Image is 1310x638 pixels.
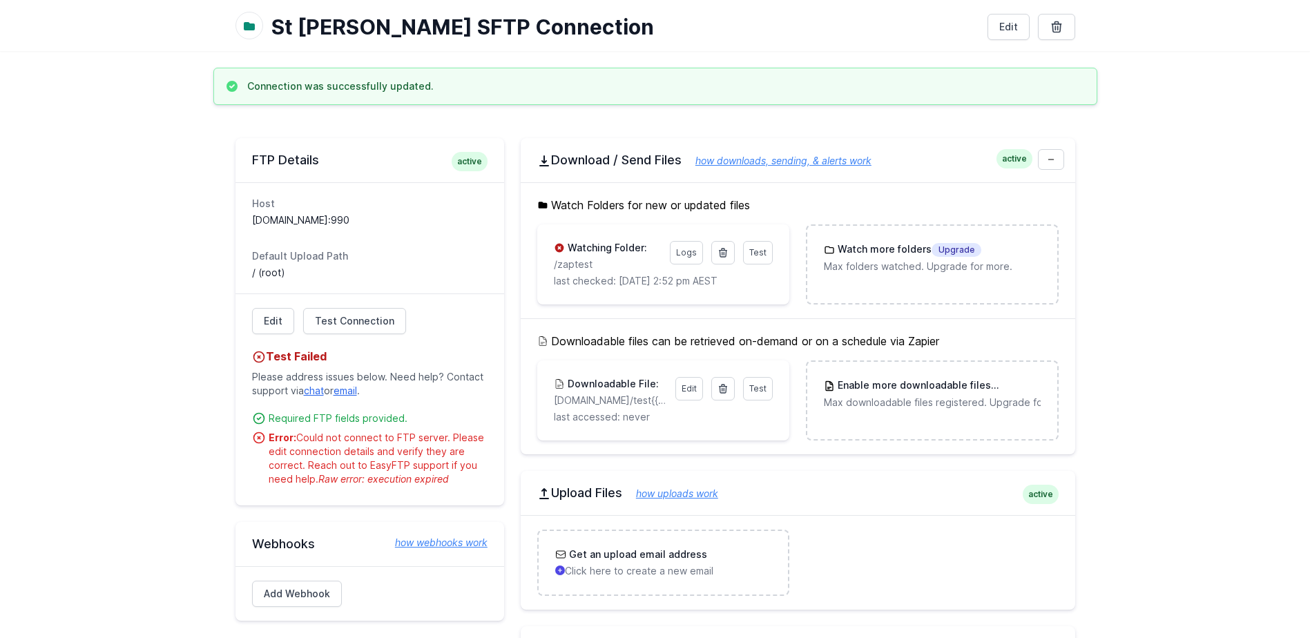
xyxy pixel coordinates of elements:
h2: Webhooks [252,536,488,552]
a: Add Webhook [252,581,342,607]
p: Max folders watched. Upgrade for more. [824,260,1040,273]
h3: Get an upload email address [566,548,707,561]
a: Logs [670,241,703,264]
span: Test [749,383,767,394]
a: Enable more downloadable filesUpgrade Max downloadable files registered. Upgrade for more. [807,362,1057,426]
p: Click here to create a new email [555,564,771,578]
a: Edit [675,377,703,400]
h5: Downloadable files can be retrieved on-demand or on a schedule via Zapier [537,333,1059,349]
a: Test [743,377,773,400]
h3: Enable more downloadable files [835,378,1040,393]
span: Test Connection [315,314,394,328]
h2: Upload Files [537,485,1059,501]
a: email [334,385,357,396]
a: how downloads, sending, & alerts work [682,155,871,166]
dd: [DOMAIN_NAME]:990 [252,213,488,227]
a: Test Connection [303,308,406,334]
h4: Test Failed [252,348,488,365]
h2: Download / Send Files [537,152,1059,168]
p: Max downloadable files registered. Upgrade for more. [824,396,1040,409]
h3: Downloadable File: [565,377,659,391]
div: Could not connect to FTP server. Please edit connection details and verify they are correct. Reac... [269,431,488,486]
p: [DOMAIN_NAME]/test{{mm}} [554,394,667,407]
a: Watch more foldersUpgrade Max folders watched. Upgrade for more. [807,226,1057,290]
span: active [996,149,1032,168]
span: Upgrade [932,243,981,257]
p: Please address issues below. Need help? Contact support via or . [252,365,488,403]
h2: FTP Details [252,152,488,168]
a: chat [304,385,324,396]
a: Test [743,241,773,264]
dd: / (root) [252,266,488,280]
a: how uploads work [622,487,718,499]
h1: St [PERSON_NAME] SFTP Connection [271,14,976,39]
dt: Host [252,197,488,211]
p: last checked: [DATE] 2:52 pm AEST [554,274,773,288]
span: Upgrade [991,379,1041,393]
h3: Watch more folders [835,242,981,257]
dt: Default Upload Path [252,249,488,263]
a: Get an upload email address Click here to create a new email [539,531,788,594]
span: active [1023,485,1059,504]
div: Required FTP fields provided. [269,412,488,425]
span: Raw error: execution expired [318,473,449,485]
h5: Watch Folders for new or updated files [537,197,1059,213]
a: Edit [988,14,1030,40]
h3: Watching Folder: [565,241,647,255]
a: Edit [252,308,294,334]
p: last accessed: never [554,410,773,424]
a: how webhooks work [381,536,488,550]
strong: Error: [269,432,296,443]
p: zaptest [554,258,662,271]
h3: Connection was successfully updated. [247,79,434,93]
span: active [452,152,488,171]
span: Test [749,247,767,258]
